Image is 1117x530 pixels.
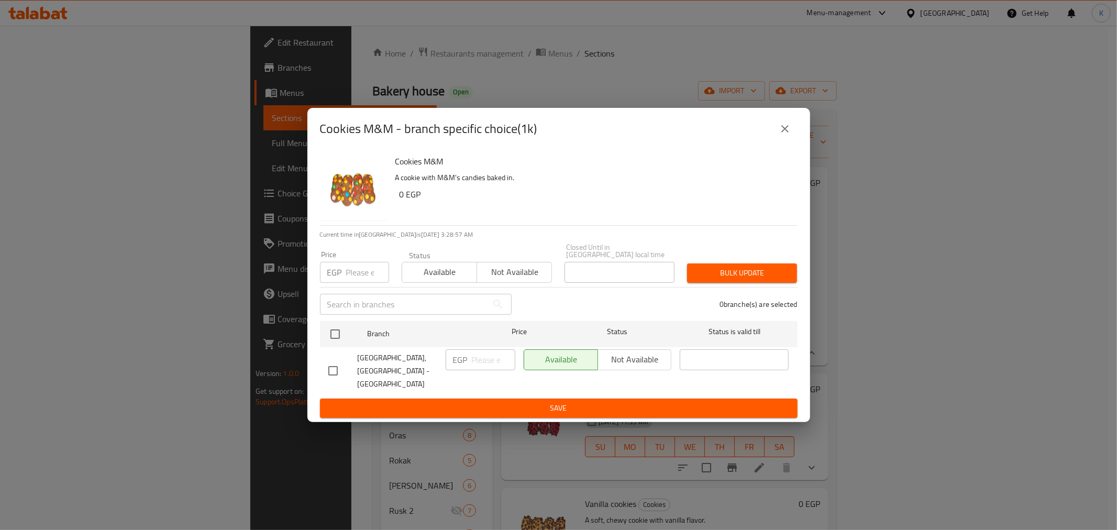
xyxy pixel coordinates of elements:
h6: 0 EGP [400,187,789,202]
input: Search in branches [320,294,488,315]
span: Status [562,325,671,338]
p: A cookie with M&M's candies baked in. [395,171,789,184]
span: Available [406,264,473,280]
input: Please enter price [346,262,389,283]
p: 0 branche(s) are selected [720,299,798,310]
p: EGP [453,354,468,366]
p: EGP [327,266,342,279]
button: Not available [477,262,552,283]
span: Not available [481,264,548,280]
span: Price [484,325,554,338]
h6: Cookies M&M [395,154,789,169]
span: Status is valid till [680,325,789,338]
button: Save [320,399,798,418]
button: Bulk update [687,263,797,283]
span: Save [328,402,789,415]
button: close [772,116,798,141]
img: Cookies M&M [320,154,387,221]
span: Branch [367,327,476,340]
p: Current time in [GEOGRAPHIC_DATA] is [DATE] 3:28:57 AM [320,230,798,239]
input: Please enter price [472,349,515,370]
span: [GEOGRAPHIC_DATA], [GEOGRAPHIC_DATA] - [GEOGRAPHIC_DATA] [358,351,437,391]
h2: Cookies M&M - branch specific choice(1k) [320,120,537,137]
button: Available [402,262,477,283]
span: Bulk update [695,267,789,280]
